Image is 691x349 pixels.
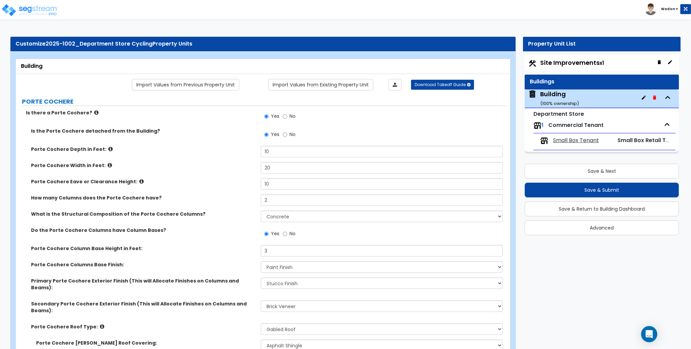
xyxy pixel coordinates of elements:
label: Primary Porte Cochere Exterior Finish (This will Allocate Finishes on Columns and Beams): [31,277,256,291]
span: 2025-1002_Department Store Cycling [46,40,153,48]
label: Porte Cochere [PERSON_NAME] Roof Covering: [36,340,256,346]
input: No [283,131,287,138]
a: Import the dynamic attribute values from previous properties. [132,79,239,90]
input: Yes [264,230,269,238]
span: No [289,131,296,138]
i: click for more info! [108,146,113,152]
span: Commercial Tenant [548,121,604,129]
label: Porte Cochere Depth in Feet: [31,146,256,153]
img: building.svg [528,90,537,99]
div: Customize Property Units [16,40,510,48]
img: Construction.png [528,59,537,68]
small: Department Store [533,110,584,118]
span: Download Takeoff Guide [415,82,466,87]
input: Yes [264,113,269,120]
label: What is the Structural Composition of the Porte Cochere Columns? [31,211,256,217]
div: Open Intercom Messenger [641,326,657,342]
span: Building [528,90,579,107]
span: 1 [542,121,544,129]
input: No [283,230,287,238]
span: Small Box Retail Tenant [617,136,682,144]
span: No [289,113,296,119]
button: Advanced [525,220,679,235]
i: click for more info! [94,110,99,115]
button: Save & Submit [525,183,679,197]
button: Download Takeoff Guide [411,80,474,90]
span: Yes [271,113,279,119]
label: How many Columns does the Porte Cochere have? [31,194,256,201]
label: Porte Cochere Width in Feet: [31,162,256,169]
b: Wedon [661,6,675,11]
div: Building [21,62,505,70]
label: Secondary Porte Cochere Exterior Finish (This will Allocate Finishes on Columns and Beams): [31,300,256,314]
small: x1 [600,59,604,66]
a: Import the dynamic attributes value through Excel sheet [388,79,402,90]
label: Porte Cochere Eave or Clearance Height: [31,178,256,185]
span: No [289,230,296,237]
div: Buildings [530,78,674,86]
img: logo_pro_r.png [1,3,58,17]
img: tenants.png [540,137,548,145]
button: Save & Next [525,164,679,179]
i: click for more info! [108,163,112,168]
div: Building [540,90,579,107]
label: Is there a Porte Cochere? [26,109,256,116]
label: Porte Cochere Column Base Height in Feet: [31,245,256,252]
input: No [283,113,287,120]
input: Yes [264,131,269,138]
i: click for more info! [100,324,104,329]
label: Porte Cochere Columns Base Finish: [31,261,256,268]
label: PORTE COCHERE [22,97,506,106]
button: Save & Return to Building Dashboard [525,202,679,216]
span: Small Box Tenant [553,137,599,144]
small: ( 100 % ownership) [540,100,579,107]
div: Property Unit List [528,40,675,48]
img: avatar.png [645,3,657,15]
a: Import the dynamic attribute values from existing properties. [268,79,373,90]
label: Do the Porte Cochere Columns have Column Bases? [31,227,256,234]
img: tenants.png [533,122,542,130]
label: Is the Porte Cochere detached from the Building? [31,128,256,134]
span: Yes [271,131,279,138]
span: Yes [271,230,279,237]
label: Porte Cochere Roof Type: [31,323,256,330]
span: Site Improvements [540,58,604,67]
i: click for more info! [139,179,144,184]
